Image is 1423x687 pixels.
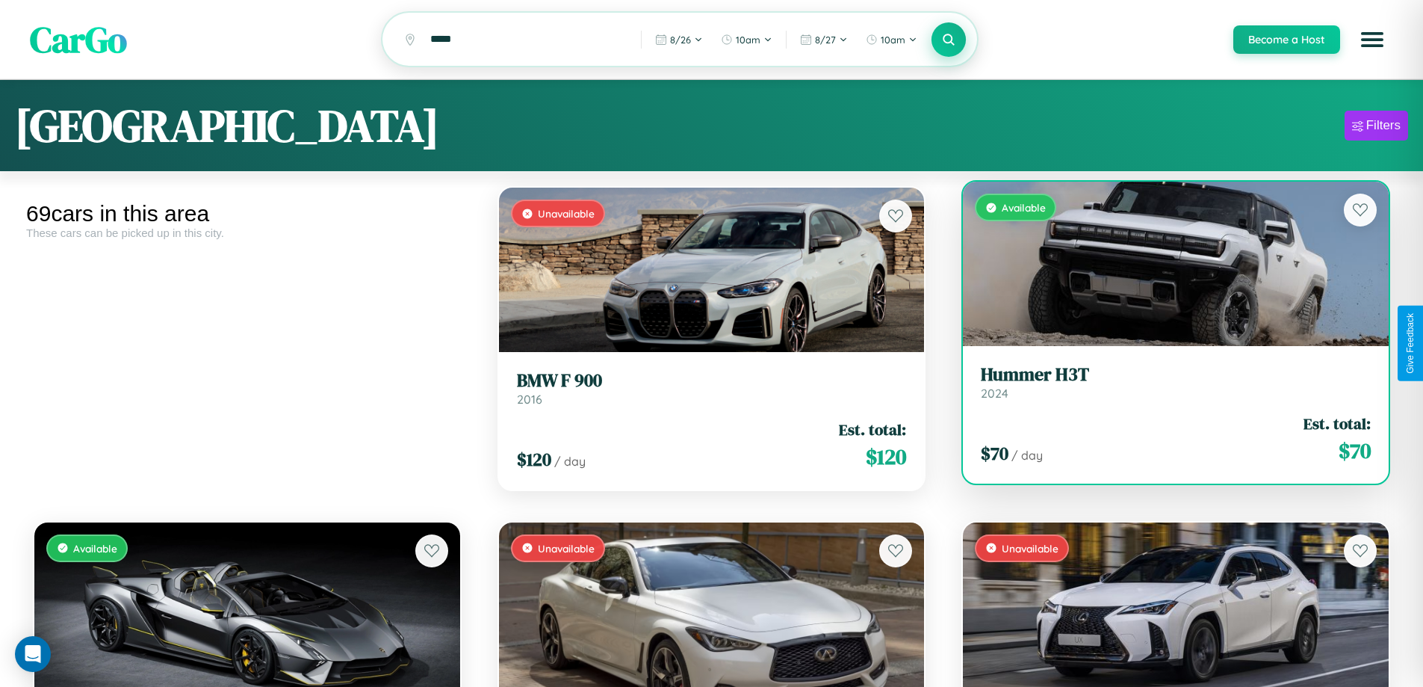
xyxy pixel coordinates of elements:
span: $ 120 [866,442,906,472]
a: Hummer H3T2024 [981,364,1371,401]
span: Est. total: [1303,413,1371,434]
span: 8 / 27 [815,34,836,46]
div: Open Intercom Messenger [15,636,51,672]
div: Give Feedback [1405,313,1416,374]
span: Est. total: [839,419,906,440]
span: Unavailable [538,542,595,555]
h3: Hummer H3T [981,364,1371,386]
div: 69 cars in this area [26,201,468,227]
button: 10am [713,28,780,52]
button: Become a Host [1233,25,1340,54]
span: 10am [736,34,760,46]
div: Filters [1366,118,1401,133]
a: BMW F 9002016 [517,370,907,407]
span: 10am [881,34,905,46]
h1: [GEOGRAPHIC_DATA] [15,95,439,156]
div: These cars can be picked up in this city. [26,227,468,239]
span: Available [73,542,117,555]
span: $ 70 [981,441,1008,466]
span: / day [554,454,586,469]
span: 2016 [517,392,542,407]
span: 8 / 26 [670,34,691,46]
span: / day [1011,448,1043,463]
button: 8/27 [793,28,855,52]
button: Filters [1345,111,1408,141]
span: 2024 [981,386,1008,401]
span: $ 120 [517,447,551,472]
span: CarGo [30,15,127,64]
button: 8/26 [648,28,710,52]
button: Open menu [1351,19,1393,61]
button: 10am [858,28,925,52]
span: Unavailable [1002,542,1058,555]
span: $ 70 [1339,436,1371,466]
span: Available [1002,201,1046,214]
span: Unavailable [538,207,595,220]
h3: BMW F 900 [517,370,907,392]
